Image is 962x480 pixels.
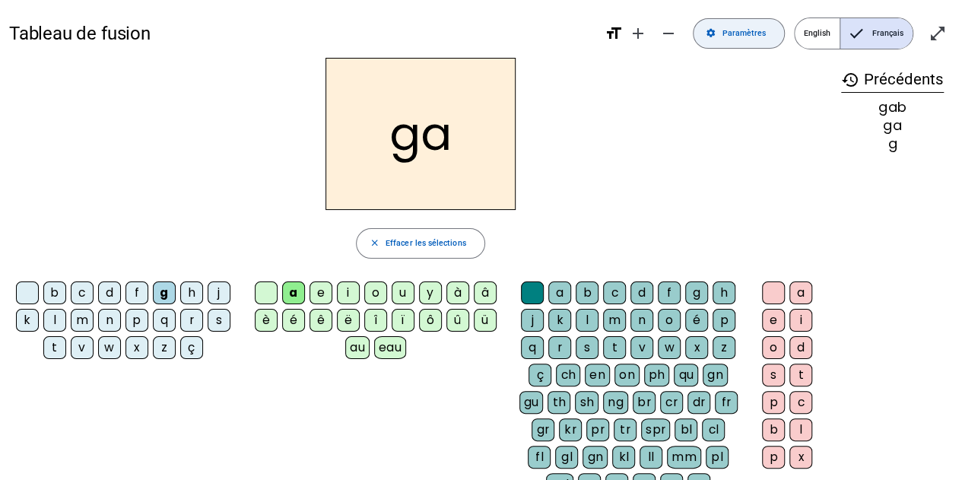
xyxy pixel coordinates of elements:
div: ng [603,391,628,414]
div: e [310,281,332,304]
div: cr [660,391,683,414]
div: gr [532,418,554,441]
mat-icon: format_size [605,24,623,43]
mat-icon: open_in_full [929,24,947,43]
div: è [255,309,278,332]
div: spr [641,418,670,441]
div: w [658,336,681,359]
div: i [789,309,812,332]
div: c [71,281,94,304]
div: u [392,281,414,304]
div: o [658,309,681,332]
div: d [789,336,812,359]
div: r [548,336,571,359]
button: Augmenter la taille de la police [623,18,653,49]
div: ë [337,309,360,332]
div: a [282,281,305,304]
div: l [576,309,598,332]
div: cl [702,418,725,441]
div: n [98,309,121,332]
div: t [789,364,812,386]
div: en [585,364,610,386]
div: n [630,309,653,332]
div: x [685,336,708,359]
div: a [548,281,571,304]
div: fl [528,446,551,469]
div: t [603,336,626,359]
div: à [446,281,469,304]
div: c [789,391,812,414]
div: ü [474,309,497,332]
div: ê [310,309,332,332]
div: ï [392,309,414,332]
div: f [658,281,681,304]
mat-icon: settings [706,28,716,39]
div: qu [674,364,698,386]
div: z [713,336,735,359]
mat-icon: remove [659,24,678,43]
div: x [789,446,812,469]
div: gn [583,446,608,469]
div: p [762,391,785,414]
div: b [762,418,785,441]
span: Français [840,18,913,49]
div: ga [841,119,944,132]
div: au [345,336,370,359]
div: br [633,391,656,414]
div: kl [612,446,635,469]
div: ç [180,336,203,359]
div: z [153,336,176,359]
div: h [713,281,735,304]
div: m [71,309,94,332]
div: y [419,281,442,304]
div: f [125,281,148,304]
div: j [521,309,544,332]
div: e [762,309,785,332]
div: q [521,336,544,359]
div: b [576,281,598,304]
div: s [208,309,230,332]
div: h [180,281,203,304]
div: ch [556,364,580,386]
div: m [603,309,626,332]
div: gl [555,446,578,469]
div: p [762,446,785,469]
div: â [474,281,497,304]
div: dr [687,391,710,414]
div: d [98,281,121,304]
div: é [685,309,708,332]
mat-button-toggle-group: Language selection [794,17,913,49]
div: j [208,281,230,304]
div: û [446,309,469,332]
div: g [841,137,944,151]
div: l [43,309,66,332]
div: o [364,281,387,304]
div: t [43,336,66,359]
div: î [364,309,387,332]
div: eau [374,336,406,359]
div: gu [519,391,544,414]
mat-icon: add [629,24,647,43]
div: l [789,418,812,441]
div: a [789,281,812,304]
div: fr [715,391,738,414]
div: p [713,309,735,332]
h3: Précédents [841,67,944,93]
button: Effacer les sélections [356,228,484,259]
div: k [548,309,571,332]
div: s [576,336,598,359]
mat-icon: close [369,238,379,249]
div: b [43,281,66,304]
div: i [337,281,360,304]
div: ç [529,364,551,386]
div: ô [419,309,442,332]
span: English [795,18,840,49]
div: g [685,281,708,304]
div: r [180,309,203,332]
div: pr [586,418,609,441]
div: bl [675,418,697,441]
div: c [603,281,626,304]
button: Diminuer la taille de la police [653,18,684,49]
div: sh [575,391,598,414]
button: Entrer en plein écran [922,18,953,49]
